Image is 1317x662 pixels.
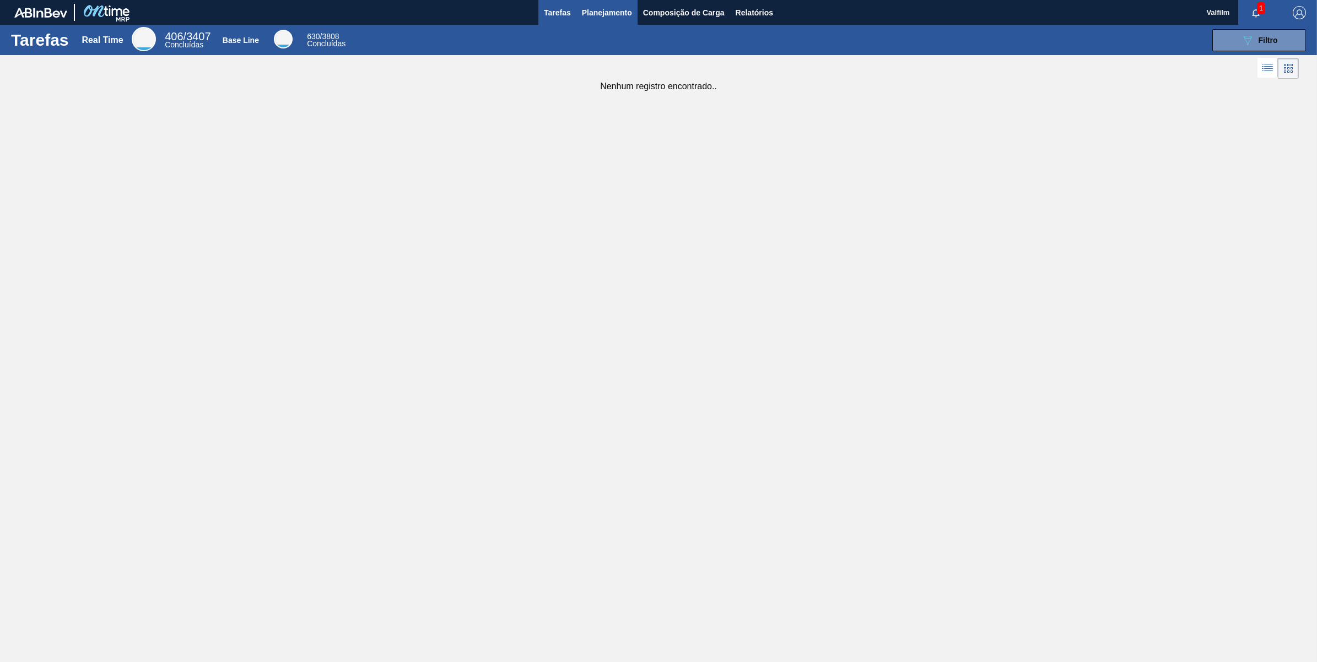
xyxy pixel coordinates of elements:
span: 1 [1257,2,1265,14]
span: 406 [165,30,183,42]
button: Filtro [1212,29,1306,51]
span: Concluídas [165,40,203,49]
span: Relatórios [736,6,773,19]
img: TNhmsLtSVTkK8tSr43FrP2fwEKptu5GPRR3wAAAABJRU5ErkJggg== [14,8,67,18]
span: / 3407 [165,30,210,42]
div: Visão em Lista [1257,58,1278,79]
div: Real Time [132,27,156,51]
div: Base Line [307,33,346,47]
span: 630 [307,32,320,41]
div: Base Line [274,30,293,48]
div: Visão em Cards [1278,58,1299,79]
button: Notificações [1238,5,1273,20]
span: Concluídas [307,39,346,48]
div: Real Time [82,35,123,45]
span: Composição de Carga [643,6,725,19]
span: Planejamento [582,6,632,19]
div: Real Time [165,32,210,48]
div: Base Line [223,36,259,45]
h1: Tarefas [11,34,69,46]
span: / 3808 [307,32,339,41]
span: Tarefas [544,6,571,19]
span: Filtro [1259,36,1278,45]
img: Logout [1293,6,1306,19]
